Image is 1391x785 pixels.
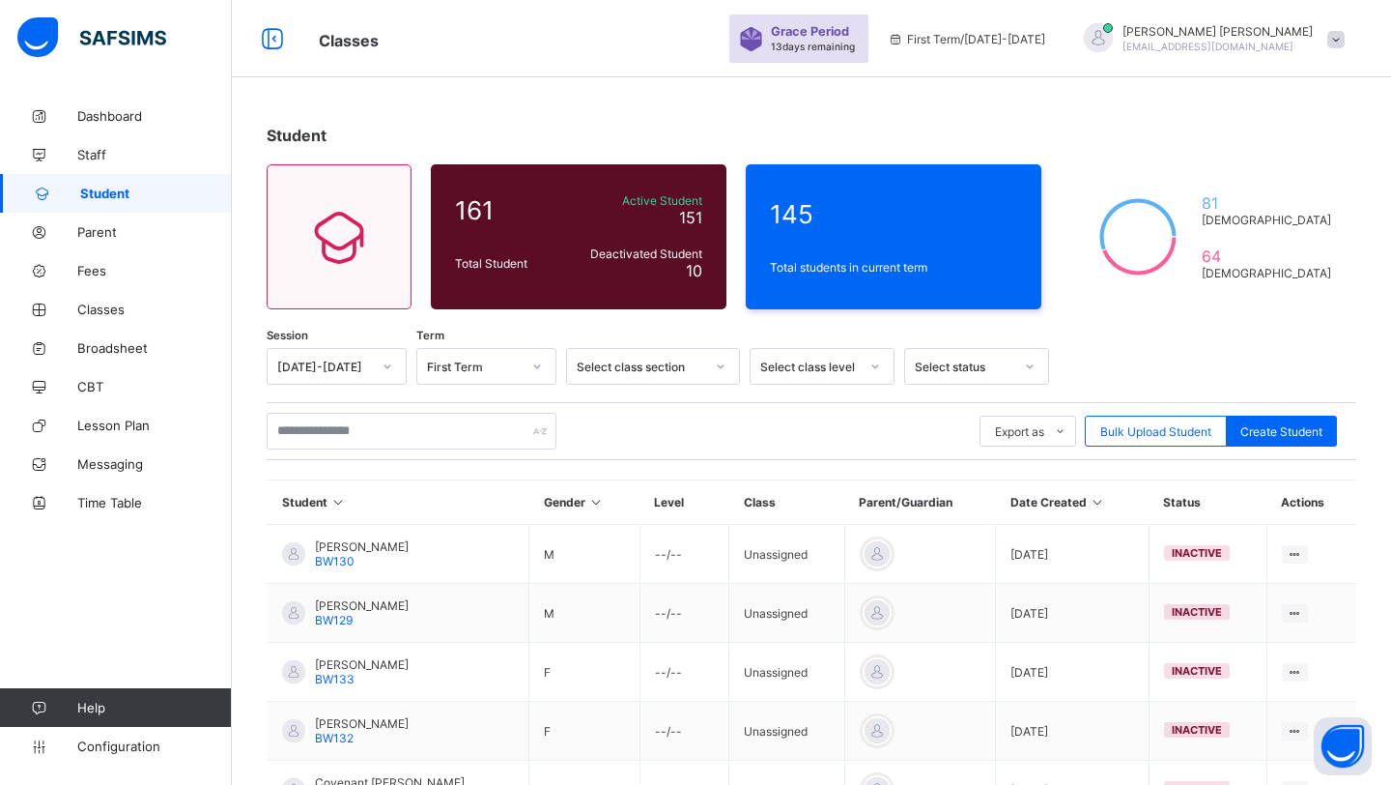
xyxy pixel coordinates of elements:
[77,456,232,472] span: Messaging
[427,360,521,374] div: First Term
[639,643,728,702] td: --/--
[1314,717,1372,775] button: Open asap
[996,584,1150,643] td: [DATE]
[267,329,308,342] span: Session
[77,147,232,162] span: Staff
[729,643,845,702] td: Unassigned
[315,598,409,613] span: [PERSON_NAME]
[529,584,639,643] td: M
[996,480,1150,525] th: Date Created
[315,613,353,627] span: BW129
[77,739,231,754] span: Configuration
[888,32,1045,46] span: session/term information
[1202,266,1332,280] span: [DEMOGRAPHIC_DATA]
[844,480,996,525] th: Parent/Guardian
[529,702,639,761] td: F
[1172,605,1222,619] span: inactive
[573,247,702,261] span: Deactivated Student
[1172,664,1222,678] span: inactive
[529,480,639,525] th: Gender
[1122,41,1293,52] span: [EMAIL_ADDRESS][DOMAIN_NAME]
[1240,424,1322,439] span: Create Student
[1172,546,1222,560] span: inactive
[996,643,1150,702] td: [DATE]
[588,495,605,509] i: Sort in Ascending Order
[1202,247,1332,266] span: 64
[679,208,702,227] span: 151
[77,340,232,356] span: Broadsheet
[77,302,232,317] span: Classes
[729,702,845,761] td: Unassigned
[80,186,232,201] span: Student
[315,539,409,554] span: [PERSON_NAME]
[577,360,704,374] div: Select class section
[995,424,1044,439] span: Export as
[770,199,1017,229] span: 145
[1065,23,1354,55] div: AbubakarMohammed
[770,260,1017,275] span: Total students in current term
[1100,424,1211,439] span: Bulk Upload Student
[729,480,845,525] th: Class
[319,31,379,50] span: Classes
[529,643,639,702] td: F
[455,195,563,225] span: 161
[77,495,232,510] span: Time Table
[277,360,371,374] div: [DATE]-[DATE]
[315,731,354,745] span: BW132
[1202,213,1332,227] span: [DEMOGRAPHIC_DATA]
[315,672,355,686] span: BW133
[416,329,444,342] span: Term
[739,27,763,51] img: sticker-purple.71386a28dfed39d6af7621340158ba97.svg
[450,251,568,276] div: Total Student
[315,657,409,672] span: [PERSON_NAME]
[77,700,231,715] span: Help
[529,525,639,584] td: M
[1149,480,1266,525] th: Status
[77,224,232,240] span: Parent
[573,193,702,208] span: Active Student
[77,108,232,124] span: Dashboard
[330,495,347,509] i: Sort in Ascending Order
[315,554,355,568] span: BW130
[915,360,1013,374] div: Select status
[77,379,232,394] span: CBT
[771,41,855,52] span: 13 days remaining
[639,525,728,584] td: --/--
[1266,480,1356,525] th: Actions
[315,716,409,731] span: [PERSON_NAME]
[1172,723,1222,737] span: inactive
[639,584,728,643] td: --/--
[77,263,232,278] span: Fees
[996,702,1150,761] td: [DATE]
[17,17,166,58] img: safsims
[639,480,728,525] th: Level
[771,24,849,39] span: Grace Period
[77,418,232,433] span: Lesson Plan
[760,360,859,374] div: Select class level
[1202,193,1332,213] span: 81
[729,584,845,643] td: Unassigned
[996,525,1150,584] td: [DATE]
[729,525,845,584] td: Unassigned
[267,126,326,145] span: Student
[639,702,728,761] td: --/--
[686,261,702,280] span: 10
[1122,24,1313,39] span: [PERSON_NAME] [PERSON_NAME]
[268,480,529,525] th: Student
[1090,495,1106,509] i: Sort in Ascending Order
